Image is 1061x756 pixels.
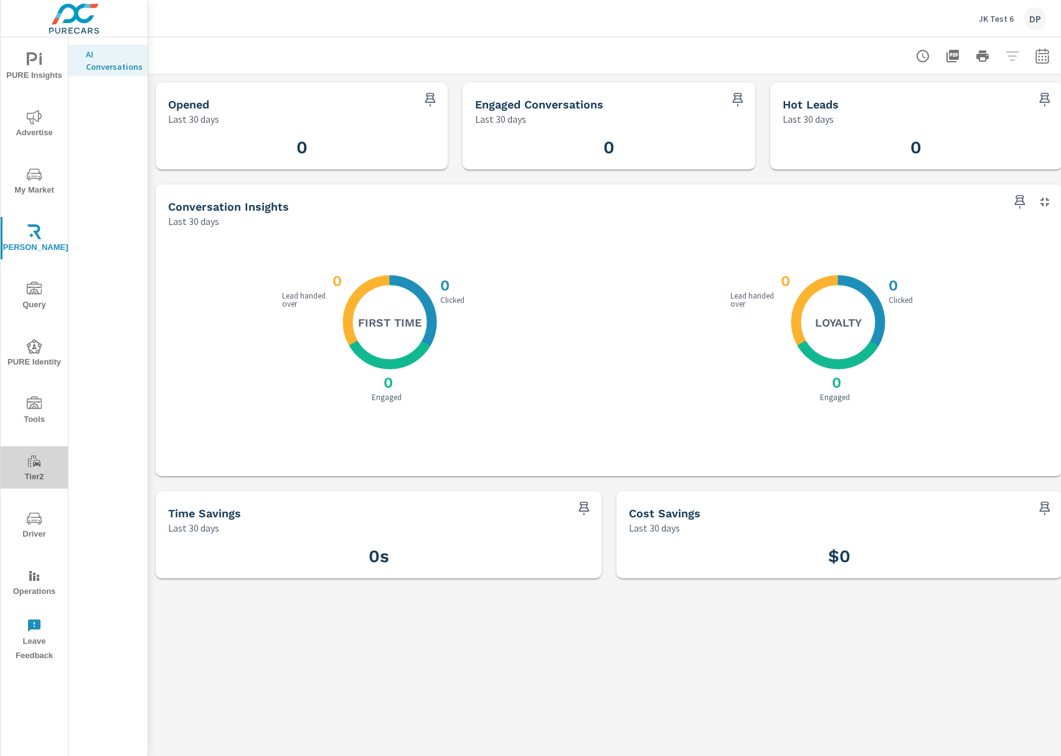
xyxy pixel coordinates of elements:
[940,44,965,69] button: "Export Report to PDF"
[168,546,589,567] h3: 0s
[358,315,422,330] h5: First Time
[629,520,680,535] p: Last 30 days
[330,272,342,290] h3: 0
[629,546,1050,567] h3: $0
[438,296,467,304] p: Clicked
[629,507,700,520] h5: Cost Savings
[438,277,450,294] h3: 0
[886,296,915,304] p: Clicked
[728,90,748,110] span: Save this to your personalized report
[4,568,64,599] span: Operations
[168,112,219,127] p: Last 30 days
[4,511,64,542] span: Driver
[420,90,440,110] span: Save this to your personalized report
[4,167,64,198] span: My Market
[783,112,834,127] p: Last 30 days
[4,618,64,663] span: Leave Feedback
[4,339,64,370] span: PURE Identity
[1035,499,1055,519] span: Save this to your personalized report
[886,277,898,294] h3: 0
[1,37,68,668] div: nav menu
[68,45,148,76] div: AI Conversations
[4,282,64,312] span: Query
[979,13,1014,24] p: JK Test 6
[369,393,404,401] p: Engaged
[829,374,841,391] h3: 0
[475,137,742,158] h3: 0
[168,200,289,213] h5: Conversation Insights
[168,98,209,111] h5: Opened
[4,454,64,484] span: Tier2
[728,292,790,308] p: Lead handed over
[783,98,839,111] h5: Hot Leads
[280,292,342,308] p: Lead handed over
[778,272,790,290] h3: 0
[574,499,594,519] span: Save this to your personalized report
[1035,90,1055,110] span: Save this to your personalized report
[4,396,64,427] span: Tools
[783,137,1050,158] h3: 0
[1030,44,1055,69] button: Select Date Range
[168,137,435,158] h3: 0
[4,52,64,83] span: PURE Insights
[86,48,138,73] p: AI Conversations
[1035,192,1055,212] button: Minimize Widget
[970,44,995,69] button: Print Report
[1010,192,1030,212] span: Save this to your personalized report
[168,520,219,535] p: Last 30 days
[168,214,219,229] p: Last 30 days
[4,110,64,140] span: Advertise
[818,393,852,401] p: Engaged
[381,374,393,391] h3: 0
[475,98,603,111] h5: Engaged Conversations
[815,315,862,330] h5: Loyalty
[4,224,64,255] span: [PERSON_NAME]
[1024,7,1046,30] div: DP
[168,507,241,520] h5: Time Savings
[475,112,526,127] p: Last 30 days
